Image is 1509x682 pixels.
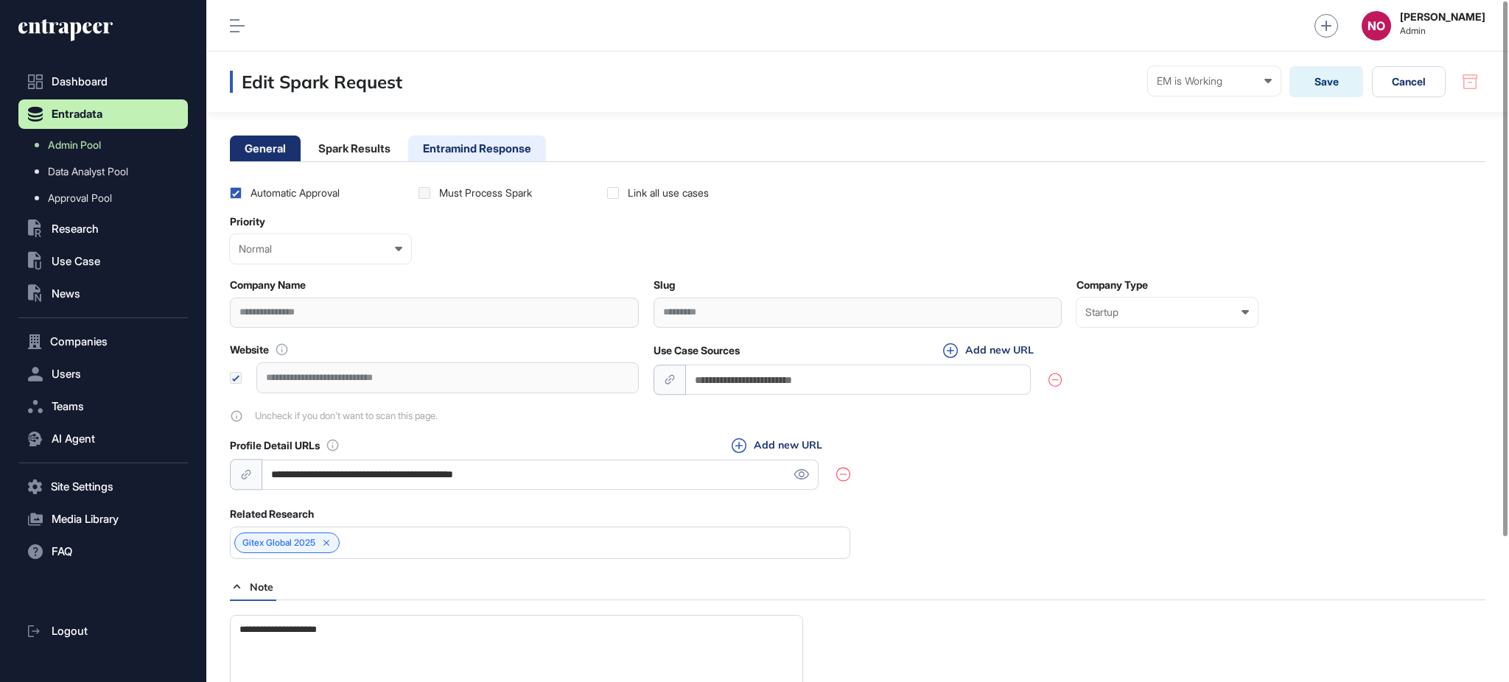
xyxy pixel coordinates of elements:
[230,136,301,161] li: General
[18,392,188,421] button: Teams
[26,158,188,185] a: Data Analyst Pool
[52,433,95,445] span: AI Agent
[408,136,546,161] li: Entramind Response
[251,186,340,200] div: Automatic Approval
[18,537,188,566] button: FAQ
[230,216,265,228] label: Priority
[242,538,315,548] a: Gitex Global 2025
[18,99,188,129] button: Entradata
[52,368,81,380] span: Users
[439,186,532,200] div: Must Process Spark
[48,166,128,177] span: Data Analyst Pool
[1362,11,1391,41] button: NO
[1157,75,1272,87] div: EM is Working
[26,132,188,158] a: Admin Pool
[230,440,320,451] label: Profile Detail URLs
[48,192,112,204] span: Approval Pool
[52,288,80,300] span: News
[18,247,188,276] button: Use Case
[18,67,188,96] a: Dashboard
[52,546,72,558] span: FAQ
[18,424,188,454] button: AI Agent
[18,279,188,309] button: News
[52,108,102,120] span: Entradata
[1076,279,1148,291] label: Company Type
[939,342,1038,359] button: Add new URL
[628,186,709,200] div: Link all use cases
[230,344,269,356] label: Website
[52,401,84,412] span: Teams
[304,136,405,161] li: Spark Results
[1085,306,1249,318] div: Startup
[52,256,100,267] span: Use Case
[230,279,306,291] label: Company Name
[51,481,113,493] span: Site Settings
[239,243,402,255] div: Normal
[18,214,188,244] button: Research
[255,410,438,421] span: Uncheck if you don't want to scan this page.
[18,616,188,646] a: Logout
[50,336,108,348] span: Companies
[1400,26,1485,36] span: Admin
[654,345,740,356] label: Use Case Sources
[654,279,675,291] label: Slug
[727,437,827,454] button: Add new URL
[18,327,188,356] button: Companies
[52,223,99,235] span: Research
[48,139,101,151] span: Admin Pool
[230,574,276,600] div: Note
[230,71,402,93] h3: Edit Spark Request
[52,513,119,525] span: Media Library
[230,508,314,520] label: Related Research
[52,625,88,637] span: Logout
[18,359,188,389] button: Users
[52,76,108,88] span: Dashboard
[26,185,188,211] a: Approval Pool
[1372,66,1446,97] button: Cancel
[18,472,188,502] button: Site Settings
[18,505,188,534] button: Media Library
[1400,11,1485,23] strong: [PERSON_NAME]
[1289,66,1363,97] button: Save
